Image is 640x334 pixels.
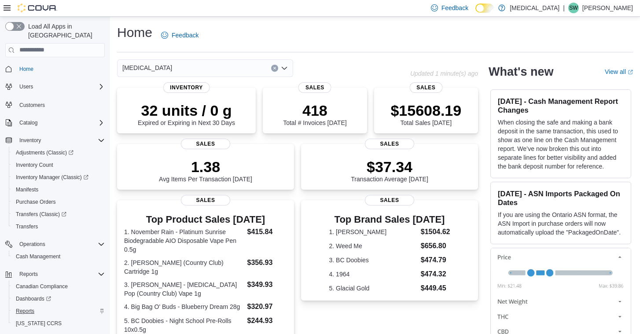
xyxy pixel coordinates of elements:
button: [US_STATE] CCRS [9,317,108,330]
dd: $349.93 [247,279,287,290]
p: [PERSON_NAME] [582,3,633,13]
span: Cash Management [16,253,60,260]
dd: $415.84 [247,227,287,237]
h3: Top Brand Sales [DATE] [329,214,450,225]
p: 32 units / 0 g [138,102,235,119]
button: Cash Management [9,250,108,263]
button: Reports [9,305,108,317]
h3: Top Product Sales [DATE] [124,214,287,225]
a: Dashboards [12,294,55,304]
span: Inventory [19,137,41,144]
button: Catalog [16,117,41,128]
button: Transfers [9,220,108,233]
a: Manifests [12,184,42,195]
button: Inventory [16,135,44,146]
a: Transfers [12,221,41,232]
span: Sales [365,139,414,149]
button: Customers [2,98,108,111]
h2: What's new [489,65,553,79]
span: Reports [12,306,105,316]
button: Clear input [271,65,278,72]
span: Washington CCRS [12,318,105,329]
span: Manifests [16,186,38,193]
span: Sales [409,82,442,93]
div: Total # Invoices [DATE] [283,102,346,126]
a: Inventory Manager (Classic) [9,171,108,184]
p: If you are using the Ontario ASN format, the ASN Import in purchase orders will now automatically... [498,210,624,237]
span: Load All Apps in [GEOGRAPHIC_DATA] [25,22,105,40]
button: Inventory [2,134,108,147]
a: Purchase Orders [12,197,59,207]
span: Operations [19,241,45,248]
span: Purchase Orders [16,198,56,206]
span: Feedback [441,4,468,12]
input: Dark Mode [475,4,494,13]
a: Inventory Count [12,160,57,170]
p: 1.38 [159,158,252,176]
div: Transaction Average [DATE] [351,158,428,183]
span: Sales [365,195,414,206]
a: [US_STATE] CCRS [12,318,65,329]
dd: $244.93 [247,316,287,326]
a: Cash Management [12,251,64,262]
span: Users [19,83,33,90]
span: SW [569,3,577,13]
span: Customers [19,102,45,109]
span: Adjustments (Classic) [16,149,74,156]
span: [US_STATE] CCRS [16,320,62,327]
a: Transfers (Classic) [12,209,70,220]
span: Catalog [19,119,37,126]
dd: $474.79 [421,255,450,265]
button: Operations [2,238,108,250]
p: 418 [283,102,346,119]
span: Dashboards [16,295,51,302]
div: Expired or Expiring in Next 30 Days [138,102,235,126]
dt: 5. Glacial Gold [329,284,417,293]
span: Manifests [12,184,105,195]
div: Total Sales [DATE] [390,102,461,126]
dt: 1. November Rain - Platinum Sunrise Biodegradable AIO Disposable Vape Pen 0.5g [124,228,244,254]
h1: Home [117,24,152,41]
a: Reports [12,306,38,316]
a: Inventory Manager (Classic) [12,172,92,183]
a: Transfers (Classic) [9,208,108,220]
a: Dashboards [9,293,108,305]
img: Cova [18,4,57,12]
span: Purchase Orders [12,197,105,207]
a: Canadian Compliance [12,281,71,292]
a: Home [16,64,37,74]
button: Reports [16,269,41,279]
a: Adjustments (Classic) [9,147,108,159]
span: Operations [16,239,105,250]
button: Purchase Orders [9,196,108,208]
span: Reports [16,308,34,315]
span: Canadian Compliance [16,283,68,290]
span: Sales [298,82,331,93]
span: Inventory [163,82,210,93]
span: Transfers [16,223,38,230]
button: Users [16,81,37,92]
button: Users [2,81,108,93]
span: Inventory Manager (Classic) [16,174,88,181]
svg: External link [628,70,633,75]
p: Updated 1 minute(s) ago [410,70,478,77]
span: Feedback [172,31,199,40]
span: Reports [16,269,105,279]
p: | [563,3,565,13]
span: [MEDICAL_DATA] [122,62,172,73]
a: Customers [16,100,48,110]
span: Inventory Count [12,160,105,170]
dt: 4. 1964 [329,270,417,279]
dt: 2. [PERSON_NAME] (Country Club) Cartridge 1g [124,258,244,276]
span: Transfers (Classic) [16,211,66,218]
a: Feedback [158,26,202,44]
div: Sonny Wong [568,3,579,13]
span: Sales [181,195,230,206]
button: Reports [2,268,108,280]
p: $15608.19 [390,102,461,119]
dt: 1. [PERSON_NAME] [329,228,417,236]
button: Home [2,62,108,75]
p: [MEDICAL_DATA] [510,3,559,13]
dd: $320.97 [247,301,287,312]
a: Adjustments (Classic) [12,147,77,158]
